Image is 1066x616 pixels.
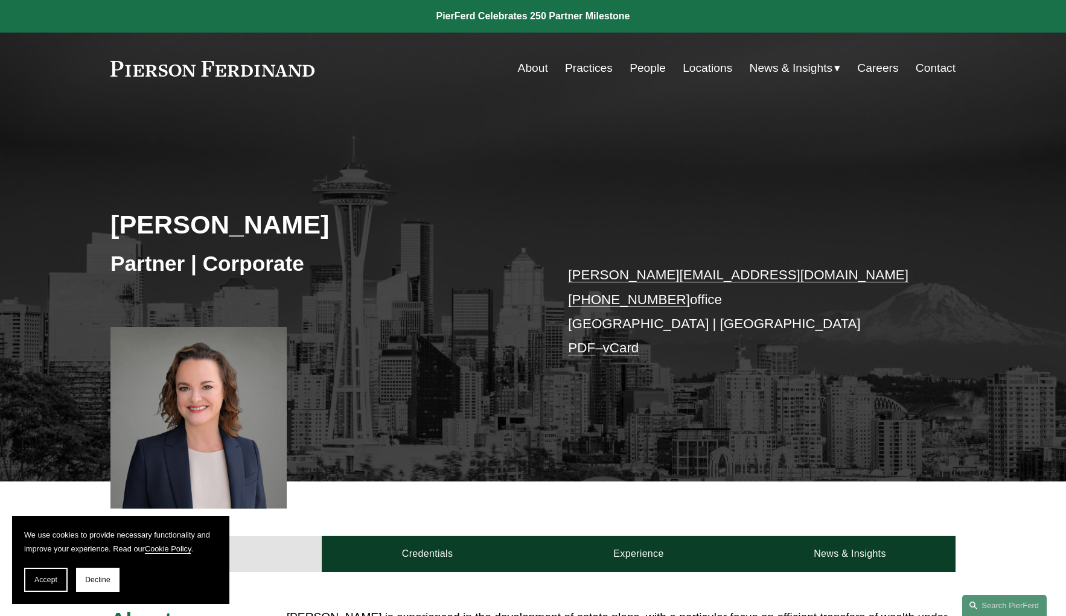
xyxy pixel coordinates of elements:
a: People [630,57,666,80]
button: Accept [24,568,68,592]
a: Locations [683,57,732,80]
a: Careers [857,57,898,80]
a: Contact [916,57,956,80]
section: Cookie banner [12,516,229,604]
a: Cookie Policy [145,544,191,553]
a: Credentials [322,536,533,572]
span: Accept [34,576,57,584]
a: About [518,57,548,80]
p: We use cookies to provide necessary functionality and improve your experience. Read our . [24,528,217,556]
a: Experience [533,536,744,572]
a: [PHONE_NUMBER] [568,292,690,307]
button: Decline [76,568,120,592]
a: folder dropdown [750,57,841,80]
a: PDF [568,340,595,355]
a: Practices [565,57,613,80]
a: [PERSON_NAME][EMAIL_ADDRESS][DOMAIN_NAME] [568,267,908,282]
p: office [GEOGRAPHIC_DATA] | [GEOGRAPHIC_DATA] – [568,263,920,360]
h2: [PERSON_NAME] [110,209,533,240]
span: News & Insights [750,58,833,79]
a: Search this site [962,595,1047,616]
a: vCard [603,340,639,355]
span: Decline [85,576,110,584]
a: News & Insights [744,536,956,572]
h3: Partner | Corporate [110,250,533,277]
